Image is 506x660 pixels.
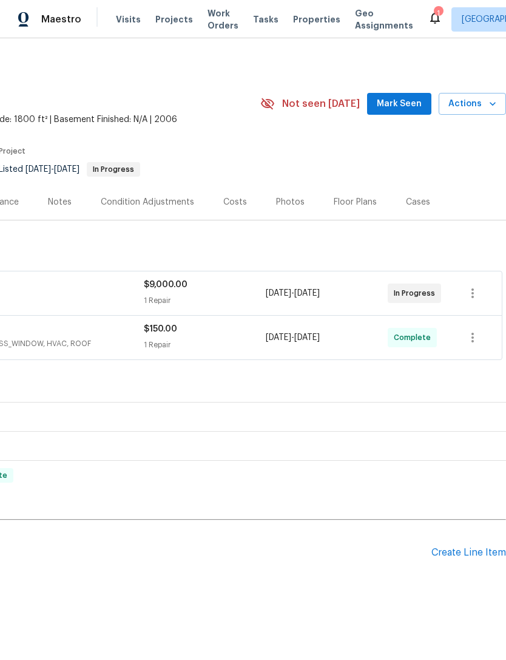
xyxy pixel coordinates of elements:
span: Visits [116,13,141,26]
div: Photos [276,196,305,208]
span: Actions [448,97,496,112]
div: 1 [434,7,442,19]
span: Not seen [DATE] [282,98,360,110]
div: Costs [223,196,247,208]
span: Properties [293,13,340,26]
span: Tasks [253,15,278,24]
div: Create Line Item [431,547,506,559]
span: - [266,332,320,344]
span: Projects [155,13,193,26]
span: In Progress [394,287,440,299]
span: Geo Assignments [355,7,413,32]
span: [DATE] [266,289,291,298]
span: Work Orders [207,7,238,32]
span: Complete [394,332,436,344]
span: - [25,165,79,174]
span: [DATE] [54,165,79,174]
span: - [266,287,320,299]
span: $9,000.00 [144,281,187,289]
div: Floor Plans [334,196,377,208]
span: [DATE] [25,165,51,174]
button: Mark Seen [367,93,431,115]
span: [DATE] [294,289,320,298]
button: Actions [439,93,506,115]
div: 1 Repair [144,339,266,351]
div: Notes [48,196,72,208]
div: Condition Adjustments [101,196,194,208]
span: In Progress [88,166,139,173]
span: [DATE] [266,333,291,342]
span: $150.00 [144,325,177,333]
span: Mark Seen [377,97,422,112]
span: [DATE] [294,333,320,342]
div: 1 Repair [144,294,266,307]
span: Maestro [41,13,81,26]
div: Cases [406,196,430,208]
